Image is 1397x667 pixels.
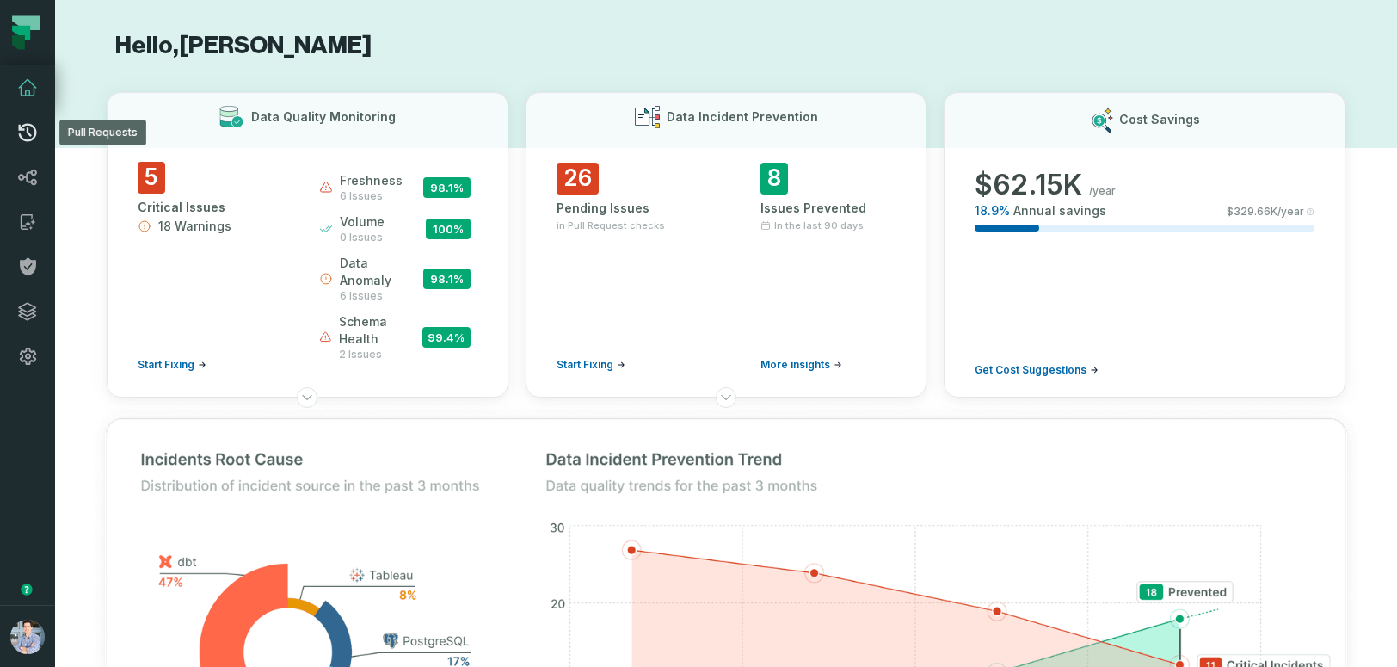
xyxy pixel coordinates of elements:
span: 18.9 % [975,202,1010,219]
div: Issues Prevented [760,200,895,217]
span: In the last 90 days [774,219,864,232]
h3: Data Quality Monitoring [251,108,396,126]
span: /year [1089,184,1116,198]
span: Get Cost Suggestions [975,363,1086,377]
span: 98.1 % [423,177,471,198]
span: in Pull Request checks [557,219,665,232]
div: Pending Issues [557,200,692,217]
span: More insights [760,358,830,372]
button: Data Incident Prevention26Pending Issuesin Pull Request checksStart Fixing8Issues PreventedIn the... [526,92,927,398]
span: Start Fixing [557,358,613,372]
span: schema health [339,313,422,348]
a: More insights [760,358,842,372]
span: 26 [557,163,599,195]
a: Start Fixing [557,358,625,372]
span: Annual savings [1013,202,1106,219]
span: Start Fixing [138,358,194,372]
img: avatar of Alon Nafta [10,620,45,654]
span: $ 62.15K [975,168,1082,202]
span: data anomaly [340,255,423,289]
span: volume [340,213,385,231]
h3: Data Incident Prevention [667,108,818,126]
span: 100 % [426,219,471,239]
div: Tooltip anchor [19,582,34,597]
span: 98.1 % [423,269,471,289]
a: Get Cost Suggestions [975,363,1099,377]
h3: Cost Savings [1119,111,1200,128]
button: Data Quality Monitoring5Critical Issues18 WarningsStart Fixingfreshness6 issues98.1%volume0 issue... [107,92,508,398]
div: Critical Issues [138,199,288,216]
span: 18 Warnings [158,218,231,235]
div: Pull Requests [59,120,146,145]
button: Cost Savings$62.15K/year18.9%Annual savings$329.66K/yearGet Cost Suggestions [944,92,1345,398]
h1: Hello, [PERSON_NAME] [107,31,1345,61]
span: 2 issues [339,348,422,361]
span: 6 issues [340,189,403,203]
span: 5 [138,162,165,194]
span: 0 issues [340,231,385,244]
span: freshness [340,172,403,189]
span: 6 issues [340,289,423,303]
span: 99.4 % [422,327,471,348]
span: $ 329.66K /year [1227,205,1304,219]
span: 8 [760,163,788,195]
a: Start Fixing [138,358,206,372]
